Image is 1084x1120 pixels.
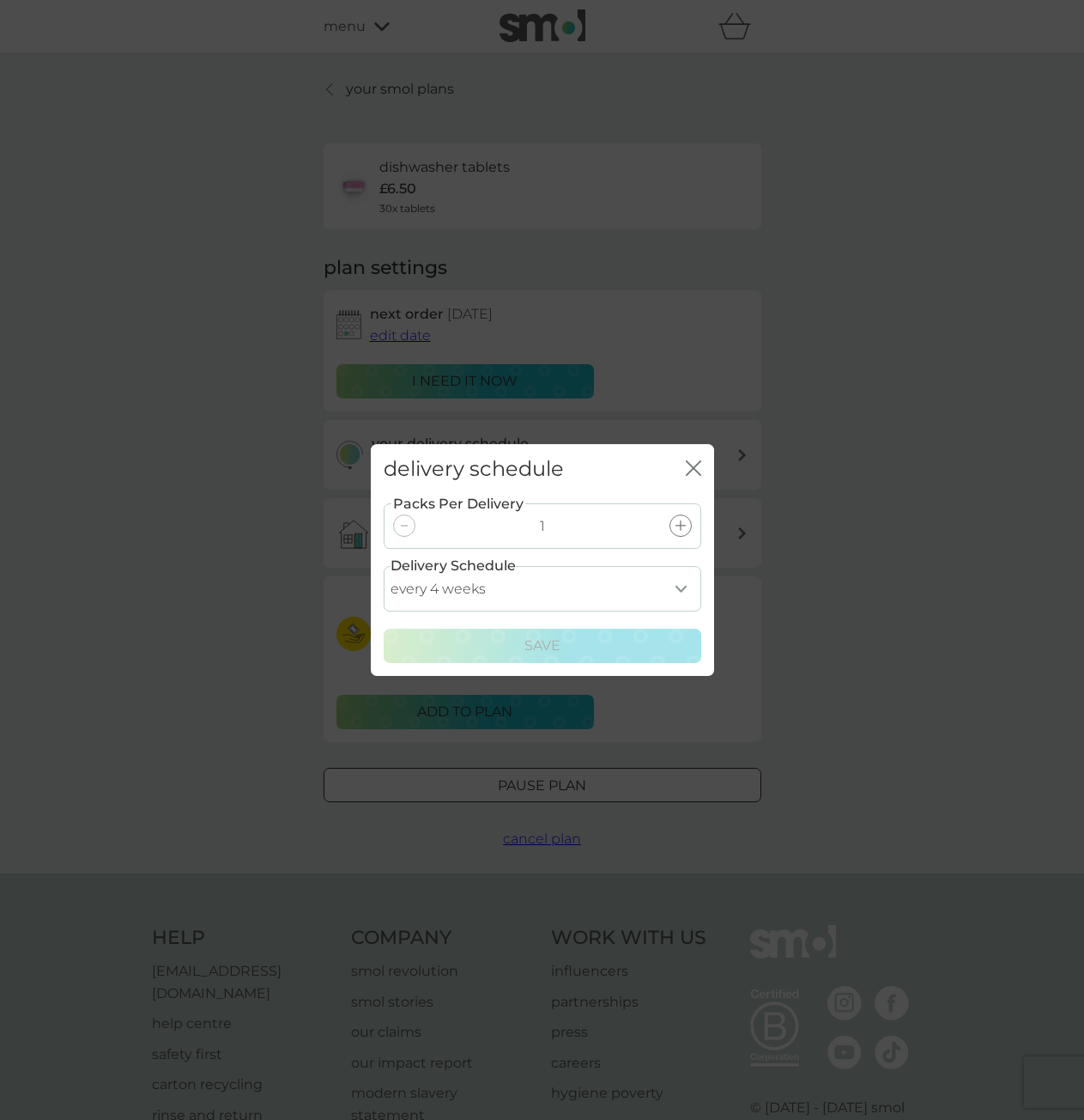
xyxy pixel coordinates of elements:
label: Packs Per Delivery [391,493,525,515]
button: Save [384,629,701,663]
p: 1 [540,515,545,538]
h2: delivery schedule [384,457,564,482]
button: close [686,460,701,478]
p: Save [524,635,560,657]
label: Delivery Schedule [391,555,516,577]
